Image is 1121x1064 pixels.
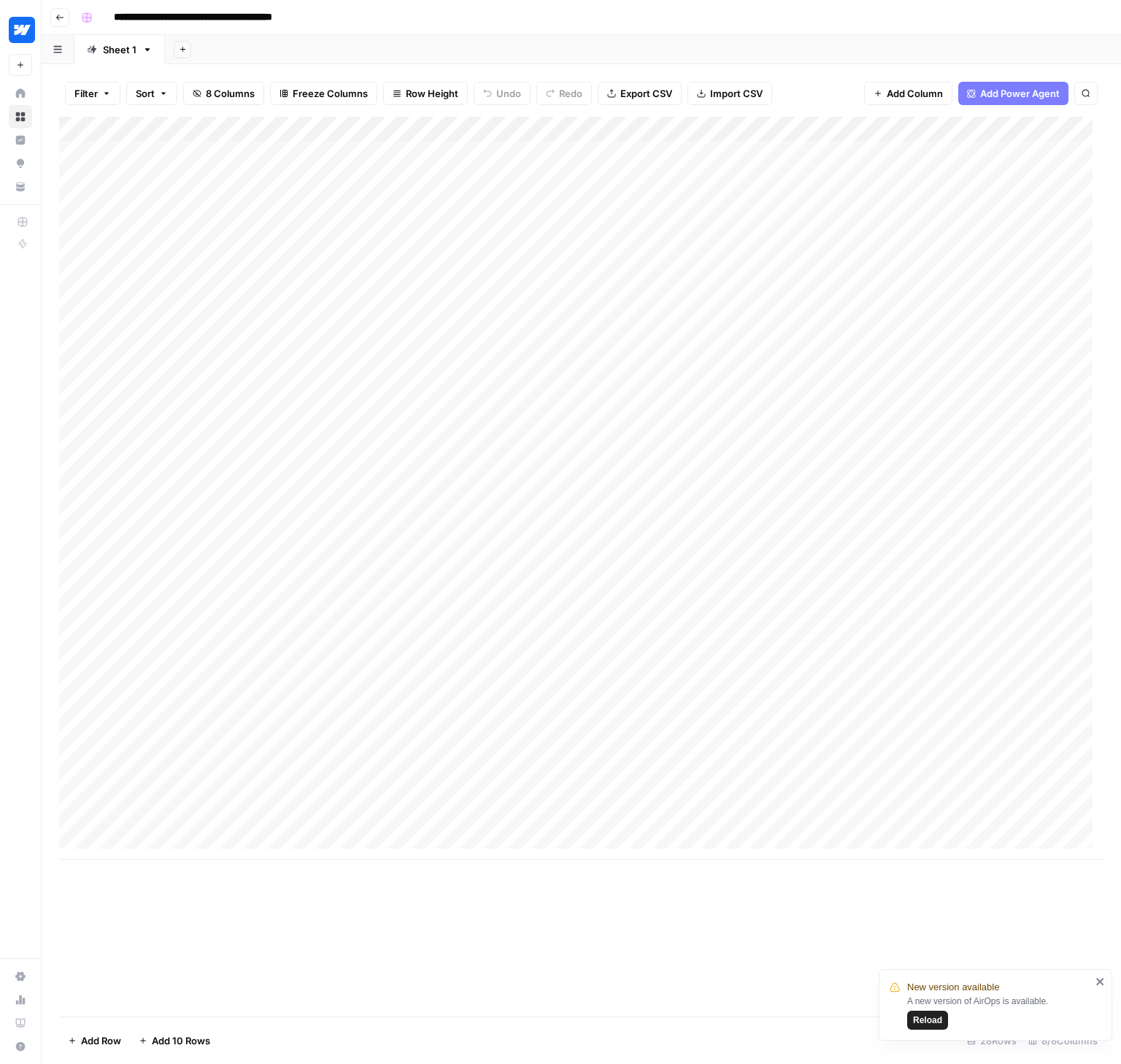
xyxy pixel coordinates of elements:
[958,82,1068,105] button: Add Power Agent
[383,82,468,105] button: Row Height
[559,86,582,101] span: Redo
[496,86,521,101] span: Undo
[293,86,368,101] span: Freeze Columns
[152,1033,210,1048] span: Add 10 Rows
[9,82,32,105] a: Home
[9,1011,32,1035] a: Learning Hub
[907,995,1091,1030] div: A new version of AirOps is available.
[126,82,177,105] button: Sort
[9,128,32,152] a: Insights
[270,82,377,105] button: Freeze Columns
[9,105,32,128] a: Browse
[103,42,136,57] div: Sheet 1
[913,1014,942,1027] span: Reload
[9,12,32,48] button: Workspace: Webflow
[1095,976,1106,987] button: close
[9,965,32,988] a: Settings
[130,1029,219,1052] button: Add 10 Rows
[9,152,32,175] a: Opportunities
[907,980,999,995] span: New version available
[980,86,1060,101] span: Add Power Agent
[864,82,952,105] button: Add Column
[136,86,155,101] span: Sort
[81,1033,121,1048] span: Add Row
[961,1029,1022,1052] div: 28 Rows
[65,82,120,105] button: Filter
[620,86,672,101] span: Export CSV
[74,86,98,101] span: Filter
[183,82,264,105] button: 8 Columns
[9,988,32,1011] a: Usage
[9,175,32,198] a: Your Data
[59,1029,130,1052] button: Add Row
[9,17,35,43] img: Webflow Logo
[206,86,255,101] span: 8 Columns
[710,86,763,101] span: Import CSV
[474,82,531,105] button: Undo
[598,82,682,105] button: Export CSV
[9,1035,32,1058] button: Help + Support
[687,82,772,105] button: Import CSV
[1022,1029,1103,1052] div: 8/8 Columns
[887,86,943,101] span: Add Column
[74,35,165,64] a: Sheet 1
[907,1011,948,1030] button: Reload
[406,86,458,101] span: Row Height
[536,82,592,105] button: Redo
